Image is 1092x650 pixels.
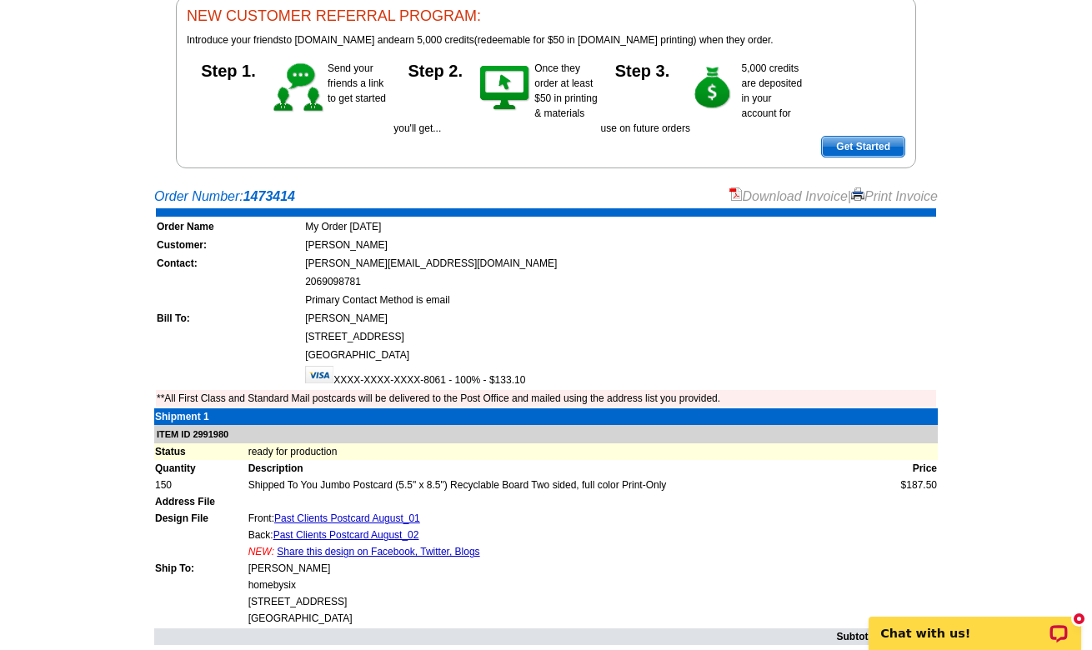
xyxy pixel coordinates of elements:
[729,189,848,203] a: Download Invoice
[305,366,333,383] img: visa.gif
[601,62,803,134] span: 5,000 credits are deposited in your account for use on future orders
[243,189,295,203] strong: 1473414
[821,136,905,157] a: Get Started
[154,425,938,444] td: ITEM ID 2991980
[304,310,936,327] td: [PERSON_NAME]
[304,292,936,308] td: Primary Contact Method is email
[154,187,938,207] div: Order Number:
[477,61,534,116] img: step-2.gif
[187,32,905,47] p: to [DOMAIN_NAME] and (redeemable for $50 in [DOMAIN_NAME] printing) when they order.
[684,61,742,116] img: step-3.gif
[393,62,597,134] span: Once they order at least $50 in printing & materials you'll get...
[248,560,881,577] td: [PERSON_NAME]
[394,34,474,46] span: earn 5,000 credits
[154,408,248,425] td: Shipment 1
[851,187,864,201] img: small-print-icon.gif
[248,460,881,477] td: Description
[248,593,881,610] td: [STREET_ADDRESS]
[156,390,936,407] td: **All First Class and Standard Mail postcards will be delivered to the Post Office and mailed usi...
[154,628,881,645] td: Subtotal:
[304,328,936,345] td: [STREET_ADDRESS]
[248,510,881,527] td: Front:
[601,61,684,77] h5: Step 3.
[248,546,274,557] span: NEW:
[304,347,936,363] td: [GEOGRAPHIC_DATA]
[851,189,938,203] a: Print Invoice
[154,460,248,477] td: Quantity
[304,273,936,290] td: 2069098781
[248,577,881,593] td: homebysix
[156,310,303,327] td: Bill To:
[248,477,881,493] td: Shipped To You Jumbo Postcard (5.5" x 8.5") Recyclable Board Two sided, full color Print-Only
[154,510,248,527] td: Design File
[187,61,270,77] h5: Step 1.
[248,443,938,460] td: ready for production
[274,512,420,524] a: Past Clients Postcard August_01
[277,546,479,557] a: Share this design on Facebook, Twitter, Blogs
[822,137,904,157] span: Get Started
[858,597,1092,650] iframe: LiveChat chat widget
[393,61,477,77] h5: Step 2.
[328,62,386,104] span: Send your friends a link to get started
[154,443,248,460] td: Status
[187,7,905,26] h3: NEW CUSTOMER REFERRAL PROGRAM:
[270,61,328,116] img: step-1.gif
[304,255,936,272] td: [PERSON_NAME][EMAIL_ADDRESS][DOMAIN_NAME]
[881,460,938,477] td: Price
[729,187,939,207] div: |
[248,527,881,543] td: Back:
[156,218,303,235] td: Order Name
[729,187,743,201] img: small-pdf-icon.gif
[154,477,248,493] td: 150
[304,237,936,253] td: [PERSON_NAME]
[304,365,936,388] td: XXXX-XXXX-XXXX-8061 - 100% - $133.10
[156,237,303,253] td: Customer:
[154,560,248,577] td: Ship To:
[154,493,248,510] td: Address File
[273,529,419,541] a: Past Clients Postcard August_02
[187,34,283,46] span: Introduce your friends
[156,255,303,272] td: Contact:
[248,610,881,627] td: [GEOGRAPHIC_DATA]
[304,218,936,235] td: My Order [DATE]
[881,477,938,493] td: $187.50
